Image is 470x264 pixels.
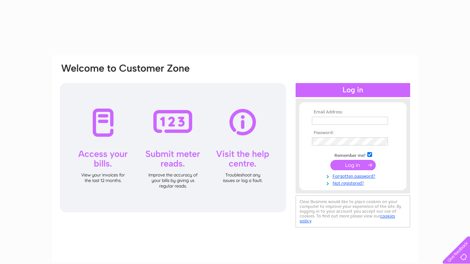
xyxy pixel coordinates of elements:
th: Password: [310,130,396,136]
a: Forgotten password? [312,172,396,179]
td: Remember me? [310,151,396,158]
th: Email Address: [310,110,396,115]
div: Clear Business would like to place cookies on your computer to improve your experience of the sit... [296,195,410,227]
a: Not registered? [312,179,396,186]
input: Submit [330,160,376,170]
a: cookies policy [300,213,395,223]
